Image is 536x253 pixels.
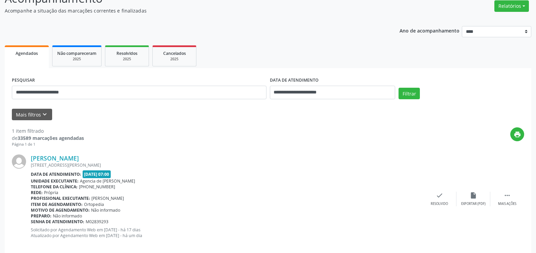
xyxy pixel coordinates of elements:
button: Filtrar [399,88,420,99]
label: DATA DE ATENDIMENTO [270,75,319,86]
span: Ortopedia [84,202,104,207]
i: print [514,131,521,138]
div: 1 item filtrado [12,127,84,134]
b: Rede: [31,190,43,195]
a: [PERSON_NAME] [31,154,79,162]
b: Preparo: [31,213,51,219]
span: M02839293 [86,219,108,225]
span: [DATE] 07:00 [83,170,111,178]
b: Motivo de agendamento: [31,207,90,213]
div: 2025 [57,57,97,62]
b: Item de agendamento: [31,202,83,207]
p: Ano de acompanhamento [400,26,459,35]
div: Resolvido [431,202,448,206]
button: print [510,127,524,141]
span: Não informado [91,207,120,213]
span: [PERSON_NAME] [91,195,124,201]
i: insert_drive_file [470,192,477,199]
div: 2025 [157,57,191,62]
p: Acompanhe a situação das marcações correntes e finalizadas [5,7,373,14]
label: PESQUISAR [12,75,35,86]
b: Data de atendimento: [31,171,81,177]
span: Própria [44,190,58,195]
div: [STREET_ADDRESS][PERSON_NAME] [31,162,423,168]
img: img [12,154,26,169]
b: Senha de atendimento: [31,219,84,225]
b: Profissional executante: [31,195,90,201]
i: keyboard_arrow_down [41,111,48,118]
div: 2025 [110,57,144,62]
span: Não compareceram [57,50,97,56]
div: Página 1 de 1 [12,142,84,147]
div: Mais ações [498,202,516,206]
span: [PHONE_NUMBER] [79,184,115,190]
i: check [436,192,443,199]
div: Exportar (PDF) [461,202,486,206]
span: Agendados [16,50,38,56]
button: Relatórios [494,0,529,12]
div: de [12,134,84,142]
span: Agencia de [PERSON_NAME] [80,178,135,184]
span: Resolvidos [116,50,137,56]
b: Telefone da clínica: [31,184,78,190]
b: Unidade executante: [31,178,79,184]
span: Não informado [53,213,82,219]
span: Cancelados [163,50,186,56]
strong: 33589 marcações agendadas [18,135,84,141]
i:  [503,192,511,199]
button: Mais filtroskeyboard_arrow_down [12,109,52,121]
p: Solicitado por Agendamento Web em [DATE] - há 17 dias Atualizado por Agendamento Web em [DATE] - ... [31,227,423,238]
